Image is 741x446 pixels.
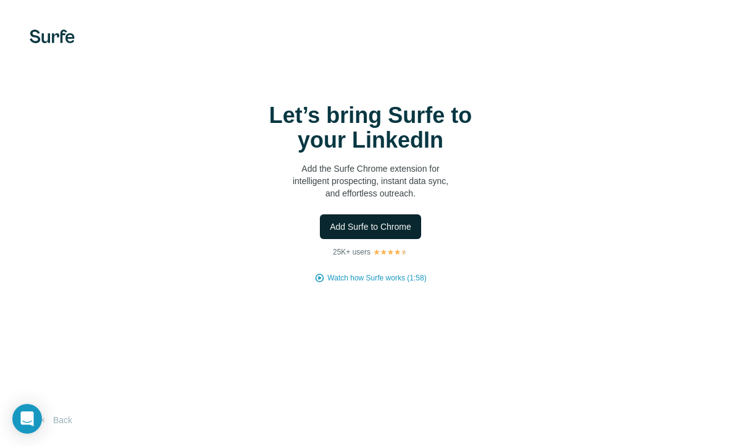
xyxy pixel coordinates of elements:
[327,272,426,284] button: Watch how Surfe works (1:58)
[247,162,494,200] p: Add the Surfe Chrome extension for intelligent prospecting, instant data sync, and effortless out...
[320,214,421,239] button: Add Surfe to Chrome
[373,248,408,256] img: Rating Stars
[330,221,411,233] span: Add Surfe to Chrome
[12,404,42,434] div: Open Intercom Messenger
[333,246,371,258] p: 25K+ users
[30,30,75,43] img: Surfe's logo
[30,409,81,431] button: Back
[247,103,494,153] h1: Let’s bring Surfe to your LinkedIn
